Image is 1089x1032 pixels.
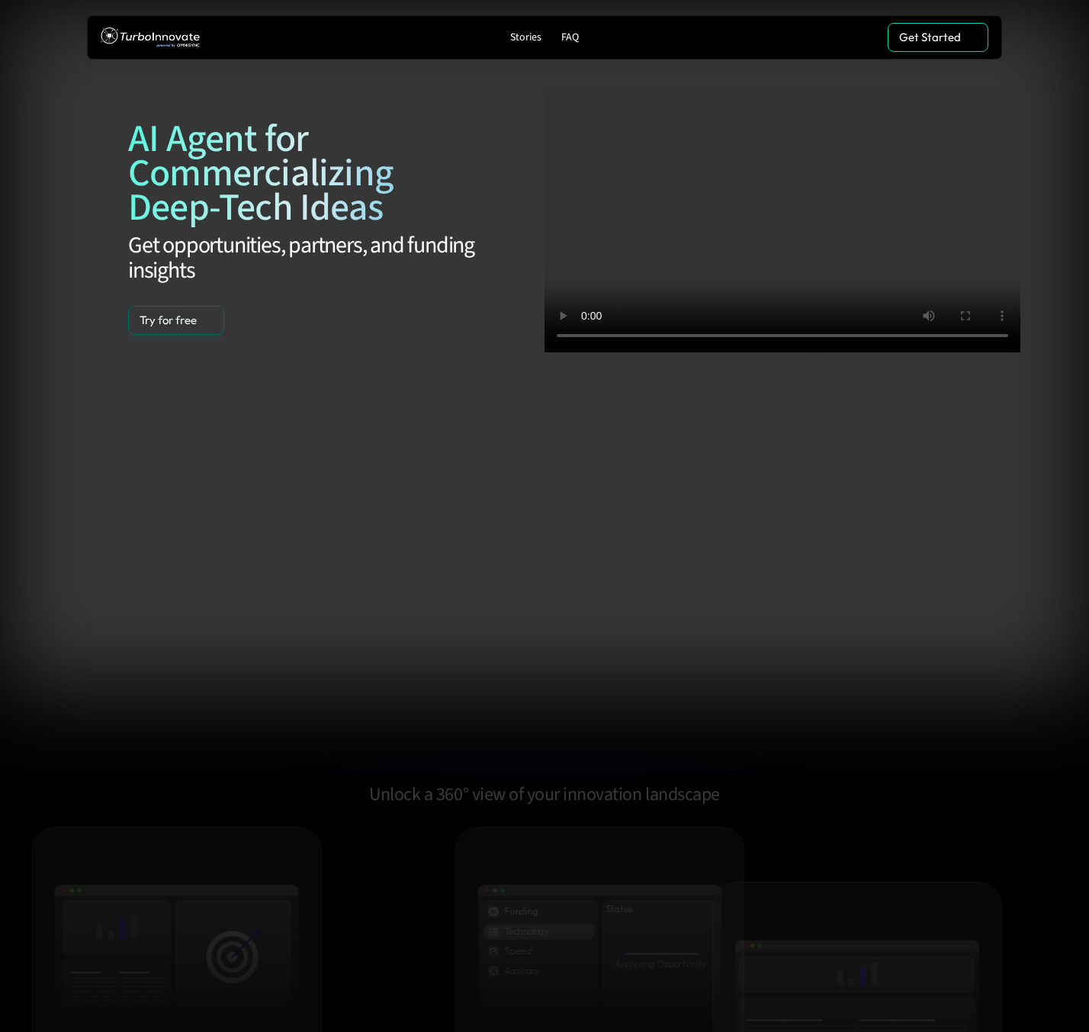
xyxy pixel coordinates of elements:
p: Get Started [899,31,961,44]
p: Stories [510,31,541,44]
a: Stories [504,27,548,48]
img: TurboInnovate Logo [101,24,200,52]
p: FAQ [561,31,579,44]
a: FAQ [555,27,585,48]
a: Get Started [888,23,988,52]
